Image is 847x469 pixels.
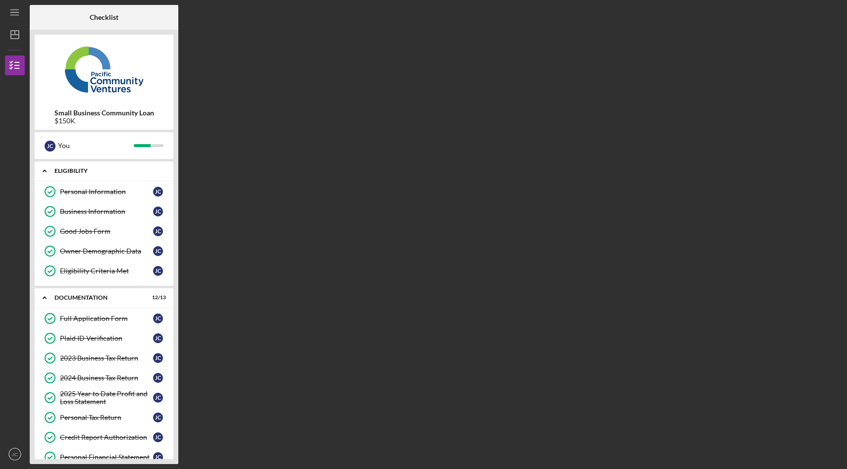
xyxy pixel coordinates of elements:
div: J C [153,373,163,383]
div: Eligibility [54,168,161,174]
a: 2023 Business Tax ReturnJC [40,348,168,368]
a: 2025 Year to Date Profit and Loss StatementJC [40,388,168,408]
div: J C [153,393,163,403]
div: 2024 Business Tax Return [60,374,153,382]
div: Personal Financial Statement [60,453,153,461]
div: Good Jobs Form [60,227,153,235]
div: Business Information [60,208,153,215]
div: Credit Report Authorization [60,433,153,441]
b: Checklist [90,13,118,21]
div: J C [153,432,163,442]
div: 2023 Business Tax Return [60,354,153,362]
a: 2024 Business Tax ReturnJC [40,368,168,388]
div: J C [153,413,163,422]
a: Credit Report AuthorizationJC [40,427,168,447]
div: $150K [54,117,154,125]
div: J C [153,333,163,343]
text: JC [12,452,18,457]
a: Eligibility Criteria MetJC [40,261,168,281]
div: J C [153,246,163,256]
div: Full Application Form [60,314,153,322]
a: Personal Financial StatementJC [40,447,168,467]
button: JC [5,444,25,464]
a: Personal InformationJC [40,182,168,202]
div: 12 / 13 [148,295,166,301]
div: J C [153,187,163,197]
b: Small Business Community Loan [54,109,154,117]
img: Product logo [35,40,173,99]
div: Personal Information [60,188,153,196]
div: J C [153,452,163,462]
div: Eligibility Criteria Met [60,267,153,275]
div: 2025 Year to Date Profit and Loss Statement [60,390,153,406]
a: Full Application FormJC [40,309,168,328]
div: J C [153,313,163,323]
div: Plaid ID Verification [60,334,153,342]
div: J C [153,353,163,363]
a: Business InformationJC [40,202,168,221]
div: J C [153,226,163,236]
div: Personal Tax Return [60,414,153,421]
a: Good Jobs FormJC [40,221,168,241]
div: You [58,137,134,154]
a: Plaid ID VerificationJC [40,328,168,348]
div: J C [153,207,163,216]
a: Owner Demographic DataJC [40,241,168,261]
div: J C [153,266,163,276]
div: J C [45,141,55,152]
div: Owner Demographic Data [60,247,153,255]
a: Personal Tax ReturnJC [40,408,168,427]
div: Documentation [54,295,141,301]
